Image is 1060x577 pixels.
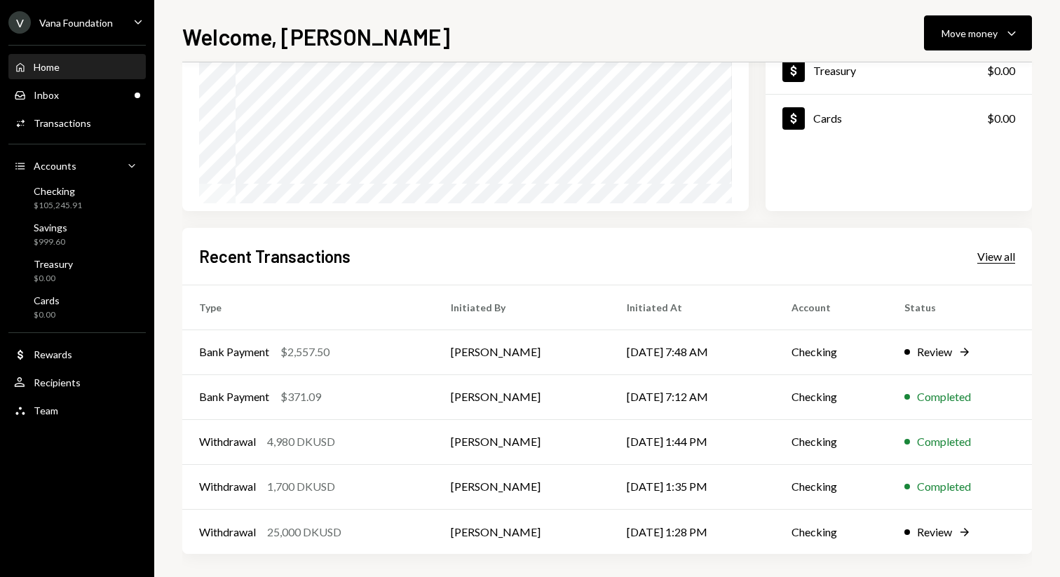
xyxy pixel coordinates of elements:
div: 1,700 DKUSD [267,478,335,495]
a: Team [8,398,146,423]
div: $0.00 [987,110,1015,127]
td: [PERSON_NAME] [434,374,611,419]
div: Move money [942,26,998,41]
td: [DATE] 1:35 PM [610,464,774,509]
td: Checking [775,509,888,554]
div: Transactions [34,117,91,129]
div: Savings [34,222,67,233]
td: [PERSON_NAME] [434,419,611,464]
div: $0.00 [34,273,73,285]
h2: Recent Transactions [199,245,351,268]
td: Checking [775,330,888,374]
div: Completed [917,388,971,405]
td: Checking [775,419,888,464]
div: 25,000 DKUSD [267,524,341,541]
td: [PERSON_NAME] [434,509,611,554]
div: Inbox [34,89,59,101]
div: $999.60 [34,236,67,248]
div: Cards [34,294,60,306]
div: $105,245.91 [34,200,82,212]
a: Rewards [8,341,146,367]
div: Bank Payment [199,388,269,405]
button: Move money [924,15,1032,50]
td: [DATE] 7:12 AM [610,374,774,419]
div: View all [977,250,1015,264]
div: $0.00 [34,309,60,321]
td: Checking [775,374,888,419]
div: V [8,11,31,34]
a: View all [977,248,1015,264]
td: [PERSON_NAME] [434,330,611,374]
div: Withdrawal [199,433,256,450]
h1: Welcome, [PERSON_NAME] [182,22,450,50]
th: Initiated At [610,285,774,330]
div: Checking [34,185,82,197]
a: Transactions [8,110,146,135]
div: Bank Payment [199,344,269,360]
div: $371.09 [280,388,321,405]
div: Cards [813,111,842,125]
div: Rewards [34,348,72,360]
div: Completed [917,433,971,450]
td: Checking [775,464,888,509]
td: [DATE] 1:44 PM [610,419,774,464]
th: Account [775,285,888,330]
a: Treasury$0.00 [766,47,1032,94]
a: Treasury$0.00 [8,254,146,287]
div: $0.00 [987,62,1015,79]
a: Cards$0.00 [8,290,146,324]
div: Treasury [813,64,856,77]
a: Home [8,54,146,79]
div: Accounts [34,160,76,172]
td: [DATE] 7:48 AM [610,330,774,374]
div: Withdrawal [199,478,256,495]
a: Checking$105,245.91 [8,181,146,215]
div: Completed [917,478,971,495]
div: Recipients [34,376,81,388]
td: [PERSON_NAME] [434,464,611,509]
div: Review [917,524,952,541]
th: Initiated By [434,285,611,330]
div: Treasury [34,258,73,270]
div: 4,980 DKUSD [267,433,335,450]
div: Home [34,61,60,73]
a: Accounts [8,153,146,178]
th: Type [182,285,434,330]
th: Status [888,285,1032,330]
a: Cards$0.00 [766,95,1032,142]
td: [DATE] 1:28 PM [610,509,774,554]
div: Vana Foundation [39,17,113,29]
div: $2,557.50 [280,344,329,360]
a: Recipients [8,369,146,395]
div: Review [917,344,952,360]
a: Inbox [8,82,146,107]
div: Team [34,405,58,416]
a: Savings$999.60 [8,217,146,251]
div: Withdrawal [199,524,256,541]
